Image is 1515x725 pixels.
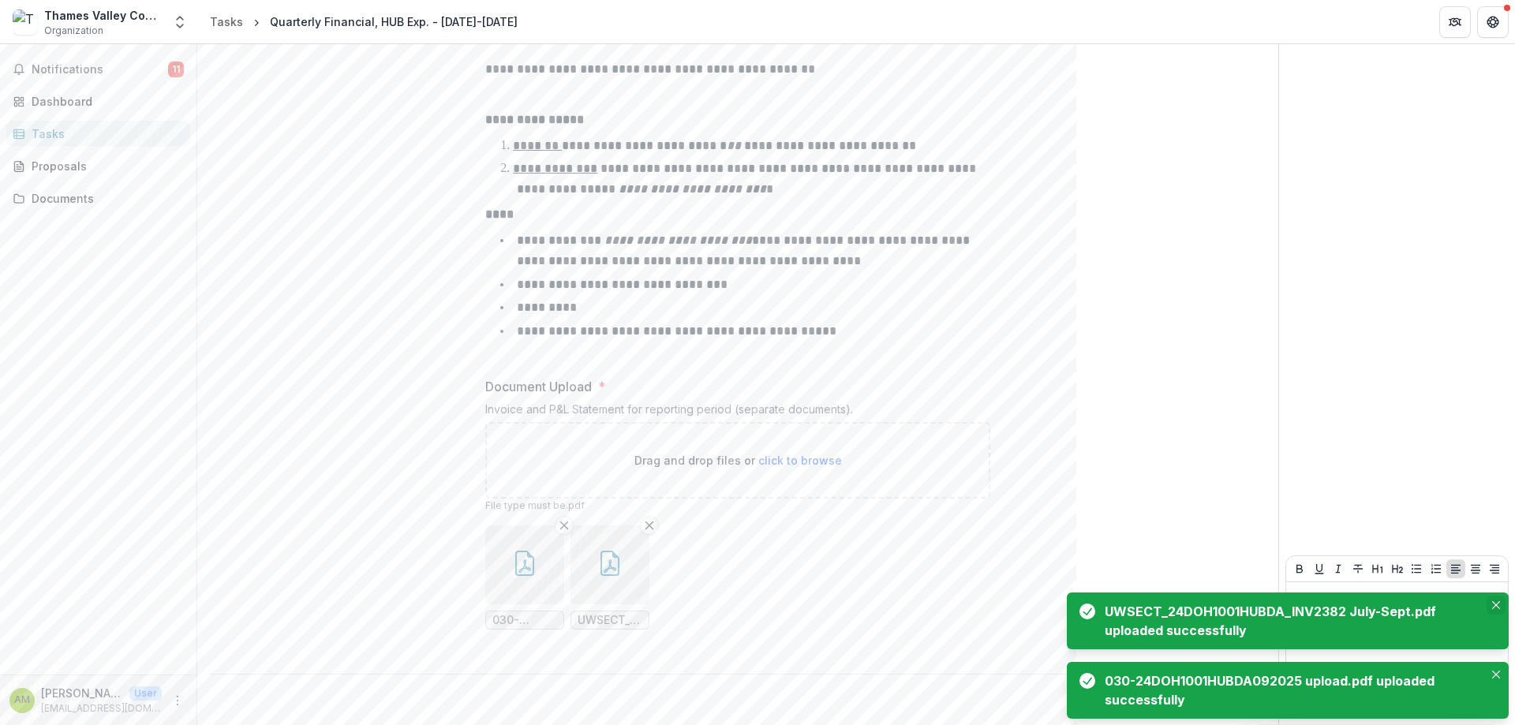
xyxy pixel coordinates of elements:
button: Bullet List [1407,559,1426,578]
button: Align Left [1446,559,1465,578]
div: Remove File030-24DOH1001HUBDA092025 upload.pdf [485,525,564,630]
button: Heading 1 [1368,559,1387,578]
button: Open entity switcher [169,6,191,38]
div: Proposals [32,158,178,174]
p: [PERSON_NAME] [41,685,123,701]
button: Ordered List [1427,559,1446,578]
a: Dashboard [6,88,190,114]
button: Italicize [1329,559,1348,578]
div: Dashboard [32,93,178,110]
button: Remove File [555,516,574,535]
img: Thames Valley Council for Community Action [13,9,38,35]
div: Thames Valley Council for Community Action [44,7,163,24]
span: Notifications [32,63,168,77]
span: click to browse [758,454,842,467]
button: Strike [1349,559,1367,578]
a: Tasks [204,10,249,33]
span: UWSECT_24DOH1001HUBDA_INV2382 July-Sept.pdf [578,614,642,627]
div: Remove FileUWSECT_24DOH1001HUBDA_INV2382 July-Sept.pdf [570,525,649,630]
div: Tasks [210,13,243,30]
button: Heading 2 [1388,559,1407,578]
button: Underline [1310,559,1329,578]
p: [EMAIL_ADDRESS][DOMAIN_NAME] [41,701,162,716]
button: Align Center [1466,559,1485,578]
div: Documents [32,190,178,207]
div: Invoice and P&L Statement for reporting period (separate documents). [485,402,990,422]
button: Close [1487,665,1506,684]
a: Documents [6,185,190,211]
div: Tasks [32,125,178,142]
p: User [129,686,162,701]
button: Align Right [1485,559,1504,578]
div: 030-24DOH1001HUBDA092025 upload.pdf uploaded successfully [1105,671,1477,709]
span: 11 [168,62,184,77]
span: 030-24DOH1001HUBDA092025 upload.pdf [492,614,557,627]
button: More [168,691,187,710]
button: Remove File [640,516,659,535]
button: Bold [1290,559,1309,578]
p: Document Upload [485,377,592,396]
div: UWSECT_24DOH1001HUBDA_INV2382 July-Sept.pdf uploaded successfully [1105,602,1477,640]
p: Drag and drop files or [634,452,842,469]
p: File type must be .pdf [485,499,990,513]
button: Get Help [1477,6,1509,38]
a: Tasks [6,121,190,147]
button: Partners [1439,6,1471,38]
div: Alex Marconi [14,695,30,705]
span: Organization [44,24,103,38]
button: Notifications11 [6,57,190,82]
nav: breadcrumb [204,10,524,33]
a: Proposals [6,153,190,179]
button: Close [1487,596,1506,615]
div: Quarterly Financial, HUB Exp. - [DATE]-[DATE] [270,13,518,30]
